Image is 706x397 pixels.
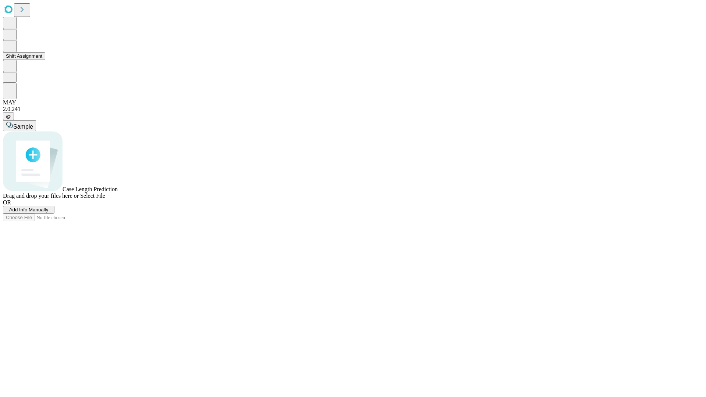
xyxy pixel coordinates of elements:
[6,114,11,119] span: @
[9,207,49,212] span: Add Info Manually
[3,193,79,199] span: Drag and drop your files here or
[3,52,45,60] button: Shift Assignment
[3,106,703,112] div: 2.0.241
[63,186,118,192] span: Case Length Prediction
[3,199,11,205] span: OR
[3,112,14,120] button: @
[3,206,54,214] button: Add Info Manually
[13,124,33,130] span: Sample
[80,193,105,199] span: Select File
[3,99,703,106] div: MAY
[3,120,36,131] button: Sample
